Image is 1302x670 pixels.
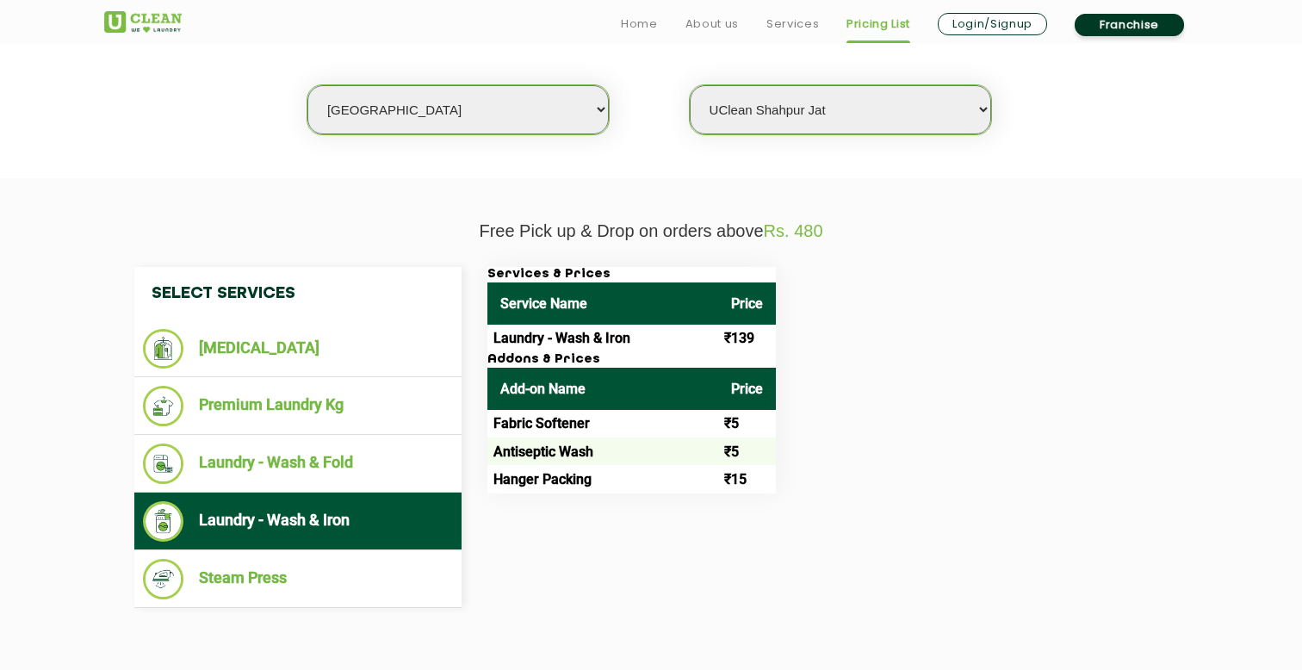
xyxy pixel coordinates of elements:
[764,221,823,240] span: Rs. 480
[766,14,819,34] a: Services
[143,386,453,426] li: Premium Laundry Kg
[685,14,739,34] a: About us
[143,559,183,599] img: Steam Press
[104,11,182,33] img: UClean Laundry and Dry Cleaning
[718,325,776,352] td: ₹139
[718,465,776,493] td: ₹15
[938,13,1047,35] a: Login/Signup
[143,329,453,369] li: [MEDICAL_DATA]
[718,282,776,325] th: Price
[104,221,1198,241] p: Free Pick up & Drop on orders above
[487,267,776,282] h3: Services & Prices
[487,325,718,352] td: Laundry - Wash & Iron
[143,329,183,369] img: Dry Cleaning
[143,444,453,484] li: Laundry - Wash & Fold
[718,368,776,410] th: Price
[487,282,718,325] th: Service Name
[143,386,183,426] img: Premium Laundry Kg
[143,444,183,484] img: Laundry - Wash & Fold
[718,410,776,437] td: ₹5
[487,465,718,493] td: Hanger Packing
[487,352,776,368] h3: Addons & Prices
[487,410,718,437] td: Fabric Softener
[718,437,776,465] td: ₹5
[143,559,453,599] li: Steam Press
[487,368,718,410] th: Add-on Name
[487,437,718,465] td: Antiseptic Wash
[143,501,183,542] img: Laundry - Wash & Iron
[143,501,453,542] li: Laundry - Wash & Iron
[1075,14,1184,36] a: Franchise
[846,14,910,34] a: Pricing List
[134,267,462,320] h4: Select Services
[621,14,658,34] a: Home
